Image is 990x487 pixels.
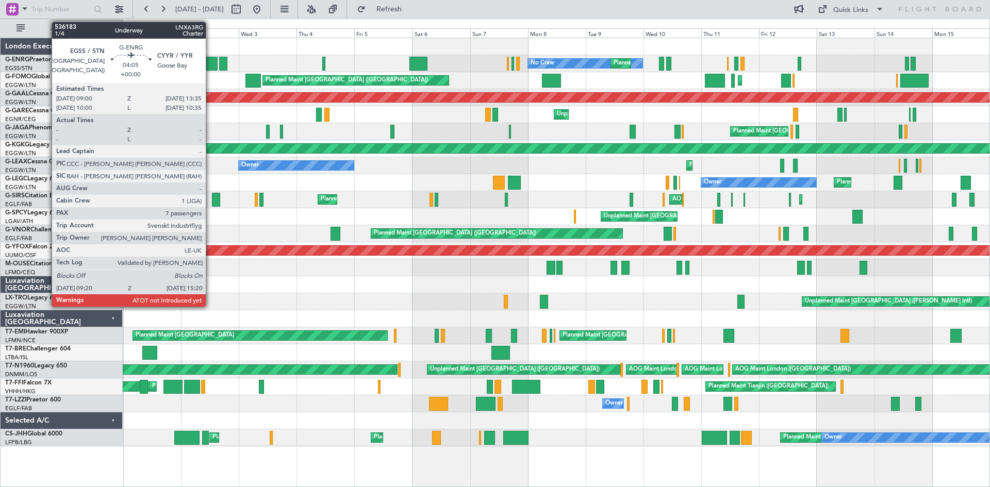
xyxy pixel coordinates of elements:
div: Owner [824,430,842,445]
a: EGGW/LTN [5,303,36,310]
div: Unplanned Maint [GEOGRAPHIC_DATA] ([PERSON_NAME] Intl) [604,209,771,224]
div: Wed 3 [239,28,296,38]
span: G-ENRG [5,57,29,63]
a: EGGW/LTN [5,183,36,191]
input: Trip Number [31,2,91,17]
a: G-SIRSCitation Excel [5,193,64,199]
div: Mon 1 [123,28,181,38]
a: G-KGKGLegacy 600 [5,142,62,148]
a: EGGW/LTN [5,81,36,89]
div: AOG Maint London ([GEOGRAPHIC_DATA]) [735,362,851,377]
a: LGAV/ATH [5,217,33,225]
div: Sat 6 [412,28,470,38]
a: T7-N1960Legacy 650 [5,363,67,369]
button: Quick Links [813,1,889,18]
div: Planned Maint [GEOGRAPHIC_DATA] ([GEOGRAPHIC_DATA]) [321,192,483,207]
span: T7-FFI [5,380,23,386]
div: Fri 5 [354,28,412,38]
span: T7-BRE [5,346,26,352]
div: Tue 9 [586,28,643,38]
a: G-YFOXFalcon 2000EX [5,244,72,250]
div: Sun 7 [470,28,528,38]
div: Unplanned Maint [GEOGRAPHIC_DATA] ([PERSON_NAME] Intl) [805,294,972,309]
div: No Crew [531,56,554,71]
span: T7-LZZI [5,397,26,403]
a: G-LEAXCessna Citation XLS [5,159,85,165]
span: G-LEGC [5,176,27,182]
div: AOG Maint London ([GEOGRAPHIC_DATA]) [629,362,745,377]
div: Owner [605,396,623,411]
div: Owner [704,175,721,190]
a: G-LEGCLegacy 600 [5,176,60,182]
a: G-FOMOGlobal 6000 [5,74,67,80]
div: Planned Maint Tianjin ([GEOGRAPHIC_DATA]) [708,379,829,394]
span: G-KGKG [5,142,29,148]
a: LFMN/NCE [5,337,36,344]
div: Sat 13 [817,28,874,38]
div: Planned Maint [GEOGRAPHIC_DATA] ([GEOGRAPHIC_DATA]) [741,73,903,88]
div: Planned Maint [GEOGRAPHIC_DATA] ([GEOGRAPHIC_DATA]) [689,158,852,173]
a: G-GAALCessna Citation XLS+ [5,91,90,97]
a: EGGW/LTN [5,98,36,106]
span: All Aircraft [27,25,109,32]
span: G-LEAX [5,159,27,165]
div: AOG Maint London ([GEOGRAPHIC_DATA]) [685,362,800,377]
a: G-SPCYLegacy 650 [5,210,60,216]
div: Fri 12 [759,28,817,38]
div: Thu 11 [701,28,759,38]
a: T7-BREChallenger 604 [5,346,71,352]
a: LTBA/ISL [5,354,28,361]
span: LX-TRO [5,295,27,301]
a: G-GARECessna Citation XLS+ [5,108,90,114]
div: [DATE] [125,21,142,29]
span: [DATE] - [DATE] [175,5,224,14]
span: M-OUSE [5,261,30,267]
a: T7-FFIFalcon 7X [5,380,52,386]
span: G-VNOR [5,227,30,233]
a: EGLF/FAB [5,405,32,412]
div: Planned Maint [GEOGRAPHIC_DATA] ([GEOGRAPHIC_DATA] Intl) [152,379,324,394]
span: G-GARE [5,108,29,114]
a: EGGW/LTN [5,166,36,174]
div: Planned Maint [GEOGRAPHIC_DATA] ([GEOGRAPHIC_DATA]) [212,430,375,445]
a: VHHH/HKG [5,388,36,395]
div: Unplanned Maint [PERSON_NAME] [557,107,650,122]
button: Refresh [352,1,414,18]
a: DNMM/LOS [5,371,37,378]
span: G-SIRS [5,193,25,199]
div: Planned Maint [GEOGRAPHIC_DATA] ([GEOGRAPHIC_DATA]) [374,430,536,445]
span: G-GAAL [5,91,29,97]
a: G-ENRGPraetor 600 [5,57,64,63]
span: G-YFOX [5,244,29,250]
a: G-JAGAPhenom 300 [5,125,65,131]
a: EGNR/CEG [5,115,36,123]
a: CS-JHHGlobal 6000 [5,431,62,437]
div: Unplanned Maint [PERSON_NAME] [155,107,248,122]
a: EGGW/LTN [5,132,36,140]
a: T7-EMIHawker 900XP [5,329,68,335]
span: CS-JHH [5,431,27,437]
span: Refresh [368,6,411,13]
div: Tue 2 [181,28,239,38]
div: Planned Maint [GEOGRAPHIC_DATA] [136,328,234,343]
div: Sun 14 [874,28,932,38]
a: EGLF/FAB [5,234,32,242]
a: UUMO/OSF [5,251,36,259]
div: Unplanned Maint [GEOGRAPHIC_DATA] ([GEOGRAPHIC_DATA]) [430,362,600,377]
div: AOG Maint [PERSON_NAME] [672,192,751,207]
span: G-SPCY [5,210,27,216]
a: EGGW/LTN [5,149,36,157]
span: G-JAGA [5,125,29,131]
span: G-FOMO [5,74,31,80]
a: G-VNORChallenger 650 [5,227,75,233]
a: EGSS/STN [5,64,32,72]
div: Planned Maint [GEOGRAPHIC_DATA] ([GEOGRAPHIC_DATA]) [783,430,946,445]
div: Mon 15 [932,28,990,38]
a: EGLF/FAB [5,200,32,208]
div: Planned Maint [GEOGRAPHIC_DATA] ([GEOGRAPHIC_DATA]) [374,226,536,241]
div: Planned Maint [GEOGRAPHIC_DATA] ([GEOGRAPHIC_DATA]) [266,73,428,88]
a: LFMD/CEQ [5,268,35,276]
span: T7-EMI [5,329,25,335]
div: Wed 10 [643,28,701,38]
a: LFPB/LBG [5,439,32,446]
